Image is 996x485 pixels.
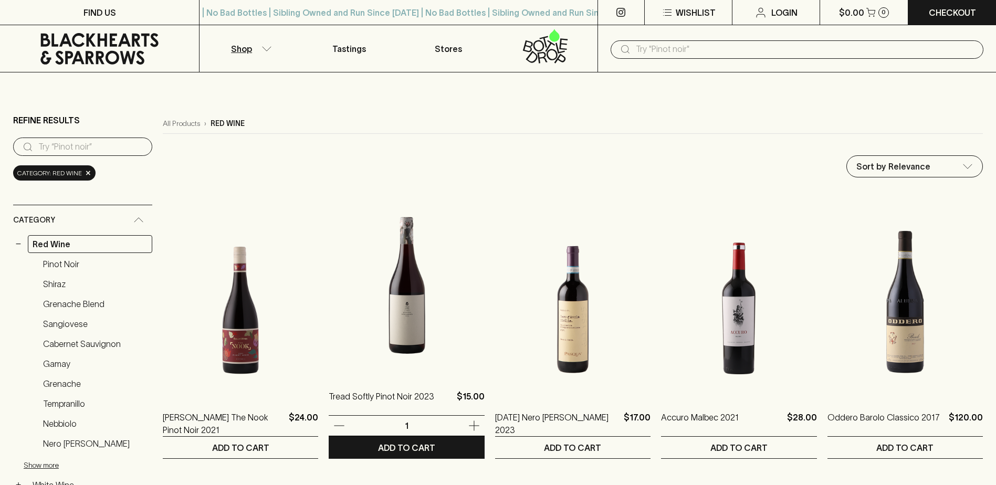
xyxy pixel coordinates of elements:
p: Tastings [332,43,366,55]
img: Tread Softly Pinot Noir 2023 [329,191,484,374]
p: 0 [882,9,886,15]
a: All Products [163,118,200,129]
img: Buller The Nook Pinot Noir 2021 [163,212,318,395]
p: Checkout [929,6,976,19]
p: ADD TO CART [378,441,435,454]
img: Accuro Malbec 2021 [661,212,816,395]
a: Grenache Blend [38,295,152,313]
a: Sangiovese [38,315,152,333]
button: Show more [24,455,161,476]
p: $120.00 [949,411,983,436]
p: Refine Results [13,114,80,126]
span: × [85,167,91,178]
p: ADD TO CART [710,441,768,454]
a: Grenache [38,375,152,393]
img: Oddero Barolo Classico 2017 [827,212,983,395]
span: Category: red wine [17,168,82,178]
p: FIND US [83,6,116,19]
p: Login [771,6,798,19]
a: Red Wine [28,235,152,253]
p: $24.00 [289,411,318,436]
button: Shop [200,25,299,72]
p: $0.00 [839,6,864,19]
a: Pinot Noir [38,255,152,273]
p: 1 [394,420,420,431]
p: › [204,118,206,129]
p: $17.00 [624,411,651,436]
button: − [13,239,24,249]
a: [DATE] Nero [PERSON_NAME] 2023 [495,411,620,436]
input: Try “Pinot noir” [38,139,144,155]
button: ADD TO CART [661,437,816,458]
p: red wine [211,118,245,129]
button: ADD TO CART [329,437,484,458]
a: Tastings [299,25,399,72]
a: Gamay [38,355,152,373]
input: Try "Pinot noir" [636,41,975,58]
div: Category [13,205,152,235]
p: $28.00 [787,411,817,436]
p: ADD TO CART [544,441,601,454]
p: Wishlist [676,6,716,19]
a: Tread Softly Pinot Noir 2023 [329,390,434,415]
a: Cabernet Sauvignon [38,335,152,353]
button: ADD TO CART [163,437,318,458]
div: Sort by Relevance [847,156,982,177]
a: Nebbiolo [38,415,152,433]
p: Shop [231,43,252,55]
a: Accuro Malbec 2021 [661,411,739,436]
p: Stores [435,43,462,55]
a: Stores [399,25,498,72]
img: Pasqua Nero d'Avola 2023 [495,212,651,395]
p: ADD TO CART [212,441,269,454]
a: Oddero Barolo Classico 2017 [827,411,940,436]
a: [PERSON_NAME] The Nook Pinot Noir 2021 [163,411,285,436]
button: ADD TO CART [827,437,983,458]
p: $15.00 [457,390,485,415]
a: Shiraz [38,275,152,293]
p: Sort by Relevance [856,160,930,173]
span: Category [13,214,55,227]
p: ADD TO CART [876,441,934,454]
a: Nero [PERSON_NAME] [38,435,152,452]
button: ADD TO CART [495,437,651,458]
a: Tempranillo [38,395,152,413]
